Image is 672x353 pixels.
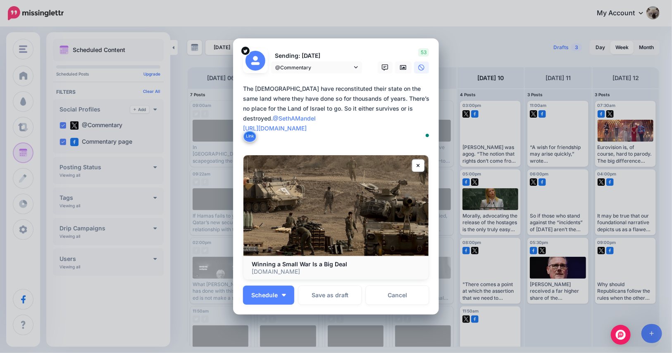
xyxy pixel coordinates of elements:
[243,286,294,305] button: Schedule
[366,286,429,305] a: Cancel
[243,155,429,256] img: Winning a Small War Is a Big Deal
[271,62,362,73] a: @Commentary
[243,84,433,133] div: The [DEMOGRAPHIC_DATA] have reconstituted their state on the same land where they have done so fo...
[245,51,265,71] img: user_default_image.png
[252,261,347,268] b: Winning a Small War Is a Big Deal
[298,286,362,305] button: Save as draft
[243,130,257,142] button: Link
[275,63,352,72] span: @Commentary
[282,294,286,296] img: arrow-down-white.png
[418,48,429,57] span: 53
[251,292,278,298] span: Schedule
[252,268,420,275] p: [DOMAIN_NAME]
[243,84,433,143] textarea: To enrich screen reader interactions, please activate Accessibility in Grammarly extension settings
[271,51,362,61] p: Sending: [DATE]
[611,325,631,345] div: Open Intercom Messenger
